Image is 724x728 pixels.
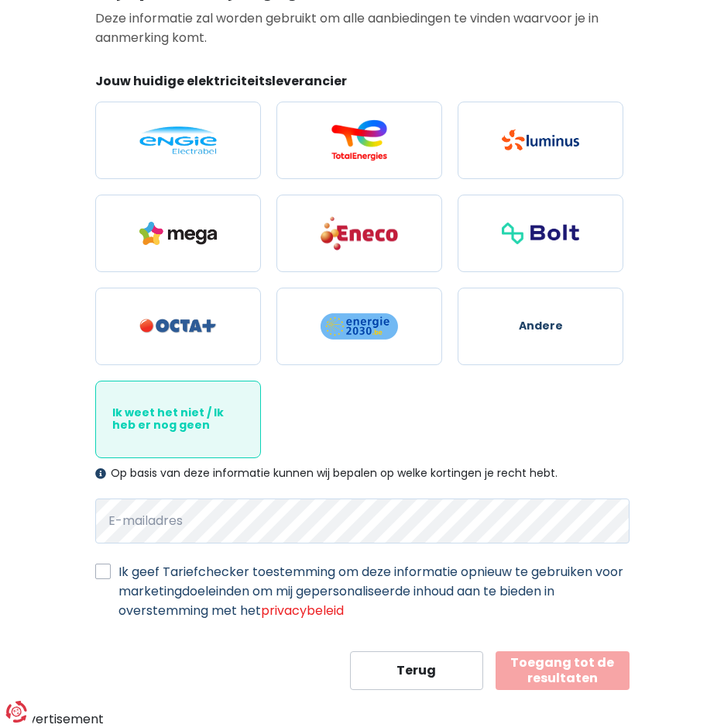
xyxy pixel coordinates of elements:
[350,651,484,690] button: Terug
[502,223,579,244] img: Bolt
[496,651,630,690] button: Toegang tot de resultaten
[139,319,217,333] img: Octa+
[502,129,579,150] img: Luminus
[118,562,630,620] label: Ik geef Tariefchecker toestemming om deze informatie opnieuw te gebruiken voor marketingdoeleinde...
[95,9,630,47] p: Deze informatie zal worden gebruikt om alle aanbiedingen te vinden waarvoor je in aanmerking komt.
[139,222,217,245] img: Mega
[95,467,630,480] div: Op basis van deze informatie kunnen wij bepalen op welke kortingen je recht hebt.
[321,216,398,252] img: Eneco
[261,602,344,619] a: privacybeleid
[519,320,563,332] span: Andere
[95,72,630,96] legend: Jouw huidige elektriciteitsleverancier
[321,119,398,161] img: Total Energies / Lampiris
[112,407,243,431] span: Ik weet het niet / Ik heb er nog geen
[321,312,398,340] img: Energie2030
[139,126,217,154] img: Engie / Electrabel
